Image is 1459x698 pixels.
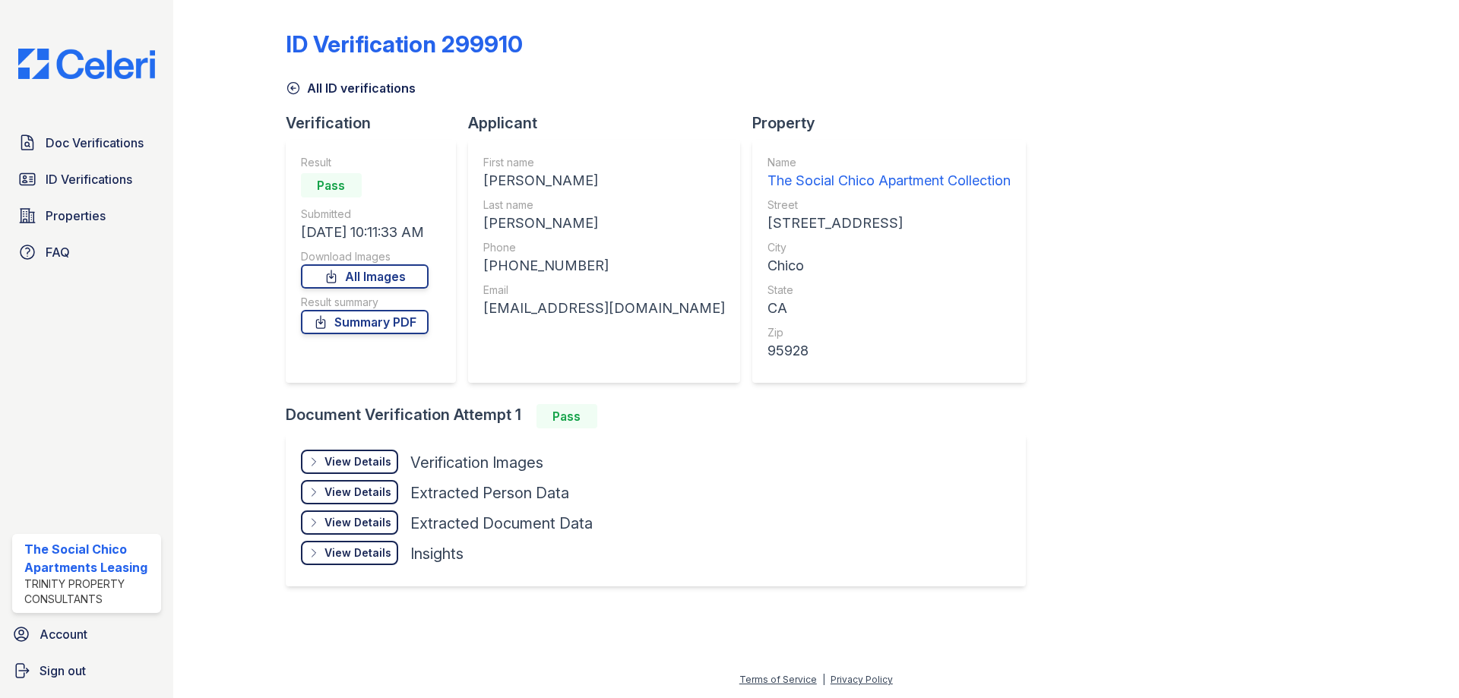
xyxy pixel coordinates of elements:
[12,201,161,231] a: Properties
[12,128,161,158] a: Doc Verifications
[483,197,725,213] div: Last name
[301,222,429,243] div: [DATE] 10:11:33 AM
[6,619,167,649] a: Account
[324,515,391,530] div: View Details
[767,340,1011,362] div: 95928
[301,264,429,289] a: All Images
[286,112,468,134] div: Verification
[752,112,1038,134] div: Property
[767,325,1011,340] div: Zip
[6,655,167,686] a: Sign out
[286,79,416,97] a: All ID verifications
[483,255,725,276] div: [PHONE_NUMBER]
[46,207,106,225] span: Properties
[286,404,1038,428] div: Document Verification Attempt 1
[40,625,87,643] span: Account
[739,674,817,685] a: Terms of Service
[536,404,597,428] div: Pass
[301,249,429,264] div: Download Images
[301,295,429,310] div: Result summary
[301,310,429,334] a: Summary PDF
[301,207,429,222] div: Submitted
[410,452,543,473] div: Verification Images
[46,134,144,152] span: Doc Verifications
[324,454,391,469] div: View Details
[12,164,161,194] a: ID Verifications
[767,155,1011,170] div: Name
[831,674,893,685] a: Privacy Policy
[301,173,362,197] div: Pass
[6,49,167,79] img: CE_Logo_Blue-a8612792a0a2168367f1c8372b55b34899dd931a85d93a1a3d3e32e68fde9ad4.png
[483,283,725,298] div: Email
[483,240,725,255] div: Phone
[468,112,752,134] div: Applicant
[40,662,86,680] span: Sign out
[410,482,569,504] div: Extracted Person Data
[324,485,391,500] div: View Details
[767,255,1011,276] div: Chico
[767,298,1011,319] div: CA
[483,170,725,191] div: [PERSON_NAME]
[24,576,155,607] div: Trinity Property Consultants
[767,197,1011,213] div: Street
[410,513,593,534] div: Extracted Document Data
[301,155,429,170] div: Result
[46,243,70,261] span: FAQ
[767,155,1011,191] a: Name The Social Chico Apartment Collection
[767,240,1011,255] div: City
[24,540,155,576] div: The Social Chico Apartments Leasing
[822,674,825,685] div: |
[286,30,523,58] div: ID Verification 299910
[767,213,1011,234] div: [STREET_ADDRESS]
[324,545,391,561] div: View Details
[483,155,725,170] div: First name
[483,213,725,234] div: [PERSON_NAME]
[410,543,464,564] div: Insights
[12,237,161,267] a: FAQ
[46,170,132,188] span: ID Verifications
[767,170,1011,191] div: The Social Chico Apartment Collection
[483,298,725,319] div: [EMAIL_ADDRESS][DOMAIN_NAME]
[767,283,1011,298] div: State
